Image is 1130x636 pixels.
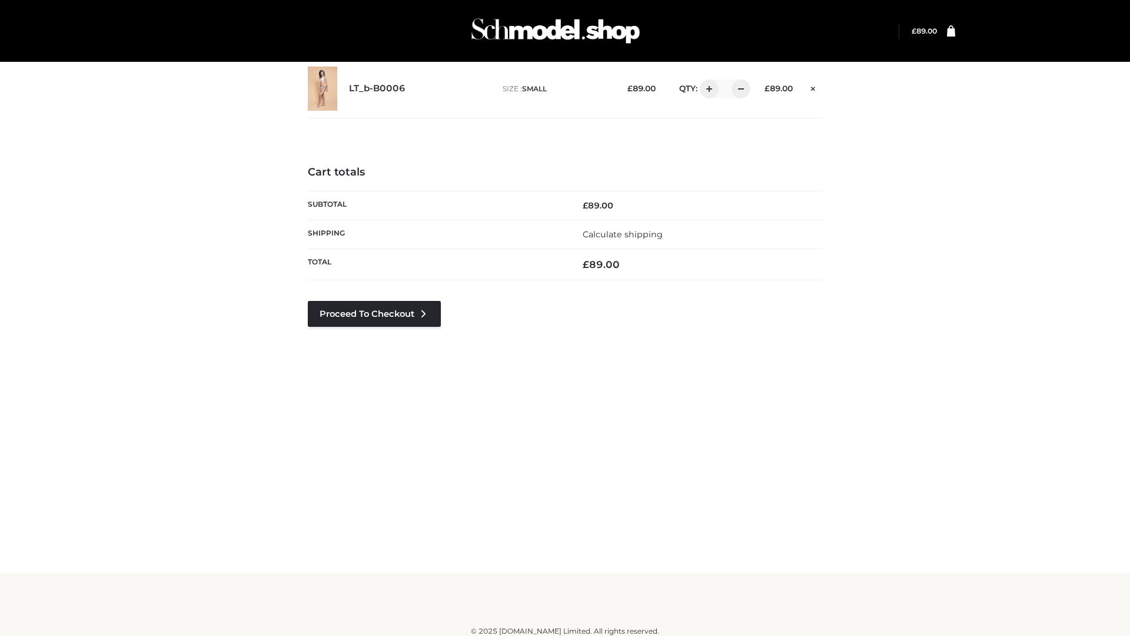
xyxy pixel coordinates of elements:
bdi: 89.00 [912,26,937,35]
img: Schmodel Admin 964 [467,8,644,54]
bdi: 89.00 [583,200,613,211]
bdi: 89.00 [627,84,656,93]
span: £ [583,200,588,211]
h4: Cart totals [308,166,822,179]
a: £89.00 [912,26,937,35]
span: £ [627,84,633,93]
bdi: 89.00 [765,84,793,93]
th: Shipping [308,220,565,249]
span: SMALL [522,84,547,93]
a: LT_b-B0006 [349,83,406,94]
span: £ [912,26,916,35]
th: Subtotal [308,191,565,220]
a: Remove this item [805,79,822,95]
span: £ [765,84,770,93]
bdi: 89.00 [583,259,620,270]
p: size : [503,84,609,94]
th: Total [308,249,565,280]
div: QTY: [667,79,746,98]
a: Proceed to Checkout [308,301,441,327]
a: Calculate shipping [583,229,663,240]
span: £ [583,259,589,270]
